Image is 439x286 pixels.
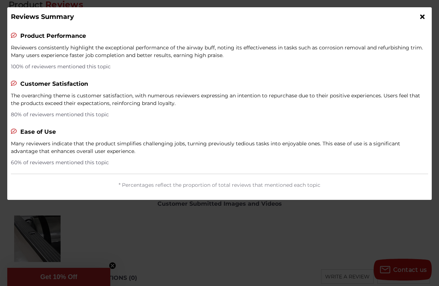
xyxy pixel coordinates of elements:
div: 100% of reviewers mentioned this topic [11,63,428,71]
div: Many reviewers indicate that the product simplifies challenging jobs, turning previously tedious ... [11,140,428,155]
div: 60% of reviewers mentioned this topic [11,159,428,166]
div: The overarching theme is customer satisfaction, with numerous reviewers expressing an intention t... [11,92,428,107]
div: 80% of reviewers mentioned this topic [11,111,428,118]
div: Reviews Summary [11,12,417,22]
div: Reviewers consistently highlight the exceptional performance of the airway buff, noting its effec... [11,44,428,59]
div: Ease of Use [20,128,56,136]
div: Customer Satisfaction [20,80,88,88]
div: Product Performance [20,32,86,40]
div: * Percentages reflect the proportion of total reviews that mentioned each topic [11,174,428,196]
